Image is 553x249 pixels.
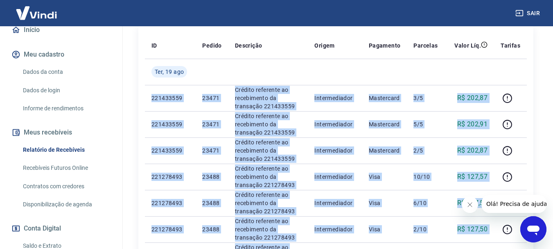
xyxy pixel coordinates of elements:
[413,41,438,50] p: Parcelas
[235,217,302,242] p: Crédito referente ao recebimento da transação 221278493
[235,41,262,50] p: Descrição
[20,160,113,176] a: Recebíveis Futuros Online
[369,173,401,181] p: Visa
[413,120,438,128] p: 5/5
[202,146,221,155] p: 23471
[314,146,355,155] p: Intermediador
[202,94,221,102] p: 23471
[369,94,401,102] p: Mastercard
[202,199,221,207] p: 23488
[202,173,221,181] p: 23488
[20,196,113,213] a: Disponibilização de agenda
[457,93,488,103] p: R$ 202,87
[314,94,355,102] p: Intermediador
[369,146,401,155] p: Mastercard
[202,41,221,50] p: Pedido
[369,199,401,207] p: Visa
[202,120,221,128] p: 23471
[151,41,157,50] p: ID
[20,64,113,80] a: Dados da conta
[10,21,113,39] a: Início
[20,100,113,117] a: Informe de rendimentos
[151,173,189,181] p: 221278493
[155,68,184,76] span: Ter, 19 ago
[20,82,113,99] a: Dados de login
[457,224,488,234] p: R$ 127,50
[314,120,355,128] p: Intermediador
[457,146,488,155] p: R$ 202,87
[314,225,355,233] p: Intermediador
[413,146,438,155] p: 2/5
[413,94,438,102] p: 3/5
[457,198,488,208] p: R$ 127,50
[151,120,189,128] p: 221433559
[314,41,334,50] p: Origem
[235,86,302,110] p: Crédito referente ao recebimento da transação 221433559
[369,120,401,128] p: Mastercard
[5,6,69,12] span: Olá! Precisa de ajuda?
[235,191,302,215] p: Crédito referente ao recebimento da transação 221278493
[413,199,438,207] p: 6/10
[235,112,302,137] p: Crédito referente ao recebimento da transação 221433559
[457,172,488,182] p: R$ 127,57
[314,173,355,181] p: Intermediador
[10,46,113,64] button: Meu cadastro
[454,41,481,50] p: Valor Líq.
[462,196,478,213] iframe: Fechar mensagem
[520,216,546,242] iframe: Botão para abrir a janela de mensagens
[10,0,63,25] img: Vindi
[481,195,546,213] iframe: Mensagem da empresa
[235,164,302,189] p: Crédito referente ao recebimento da transação 221278493
[369,225,401,233] p: Visa
[413,225,438,233] p: 2/10
[20,142,113,158] a: Relatório de Recebíveis
[235,138,302,163] p: Crédito referente ao recebimento da transação 221433559
[457,119,488,129] p: R$ 202,91
[151,146,189,155] p: 221433559
[514,6,543,21] button: Sair
[20,178,113,195] a: Contratos com credores
[151,225,189,233] p: 221278493
[202,225,221,233] p: 23488
[10,123,113,142] button: Meus recebíveis
[10,219,113,238] button: Conta Digital
[413,173,438,181] p: 10/10
[501,41,520,50] p: Tarifas
[369,41,401,50] p: Pagamento
[151,94,189,102] p: 221433559
[314,199,355,207] p: Intermediador
[151,199,189,207] p: 221278493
